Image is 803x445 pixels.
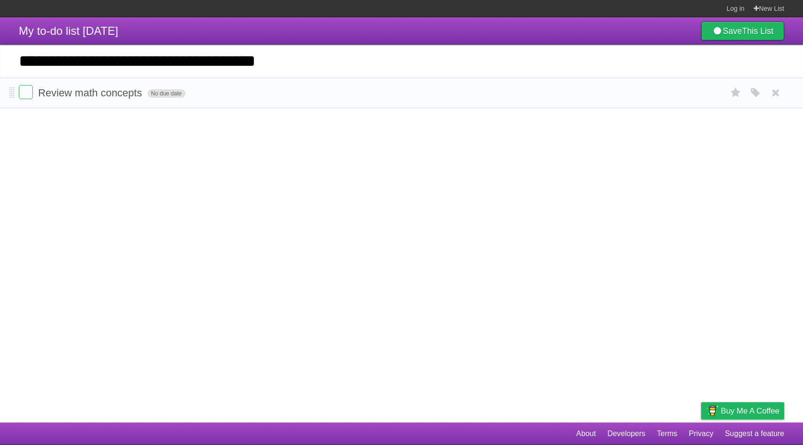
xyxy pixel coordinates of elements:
[701,22,784,40] a: SaveThis List
[689,425,713,443] a: Privacy
[727,85,745,101] label: Star task
[19,24,118,37] span: My to-do list [DATE]
[701,402,784,420] a: Buy me a coffee
[742,26,773,36] b: This List
[19,85,33,99] label: Done
[38,87,144,99] span: Review math concepts
[706,403,718,419] img: Buy me a coffee
[721,403,780,419] span: Buy me a coffee
[657,425,678,443] a: Terms
[576,425,596,443] a: About
[725,425,784,443] a: Suggest a feature
[147,89,185,98] span: No due date
[607,425,645,443] a: Developers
